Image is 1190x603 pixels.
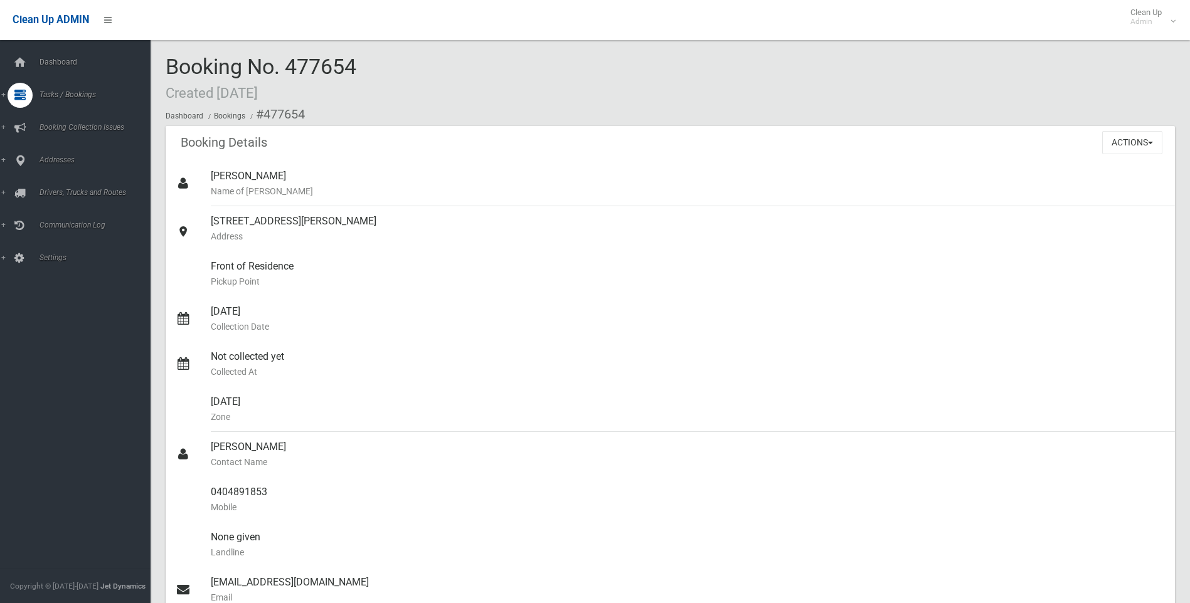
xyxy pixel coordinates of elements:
[13,14,89,26] span: Clean Up ADMIN
[211,206,1165,251] div: [STREET_ADDRESS][PERSON_NAME]
[214,112,245,120] a: Bookings
[211,161,1165,206] div: [PERSON_NAME]
[211,229,1165,244] small: Address
[211,522,1165,567] div: None given
[36,155,160,164] span: Addresses
[166,54,356,103] span: Booking No. 477654
[211,342,1165,387] div: Not collected yet
[247,103,305,126] li: #477654
[211,364,1165,379] small: Collected At
[211,409,1165,424] small: Zone
[211,274,1165,289] small: Pickup Point
[1102,131,1162,154] button: Actions
[211,251,1165,296] div: Front of Residence
[36,123,160,132] span: Booking Collection Issues
[166,85,258,101] small: Created [DATE]
[211,387,1165,432] div: [DATE]
[36,90,160,99] span: Tasks / Bookings
[211,545,1165,560] small: Landline
[1124,8,1174,26] span: Clean Up
[211,184,1165,199] small: Name of [PERSON_NAME]
[1130,17,1162,26] small: Admin
[36,221,160,229] span: Communication Log
[100,582,146,590] strong: Jet Dynamics
[166,130,282,155] header: Booking Details
[36,58,160,66] span: Dashboard
[211,500,1165,515] small: Mobile
[211,454,1165,469] small: Contact Name
[211,296,1165,342] div: [DATE]
[211,477,1165,522] div: 0404891853
[211,432,1165,477] div: [PERSON_NAME]
[36,188,160,197] span: Drivers, Trucks and Routes
[36,253,160,262] span: Settings
[211,319,1165,334] small: Collection Date
[10,582,98,590] span: Copyright © [DATE]-[DATE]
[166,112,203,120] a: Dashboard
